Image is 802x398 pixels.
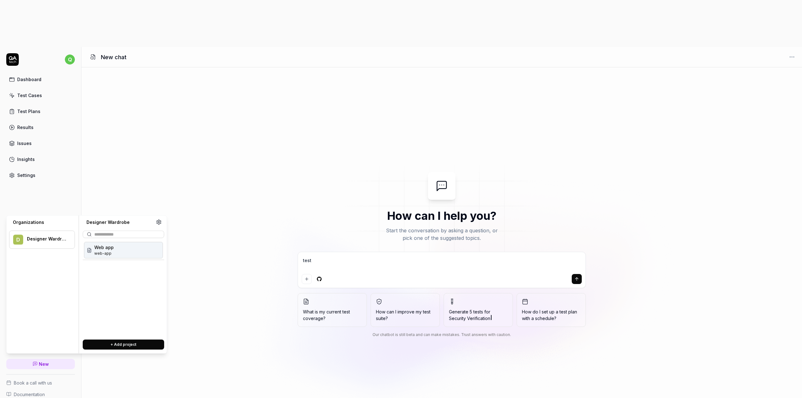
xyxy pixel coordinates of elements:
[27,236,66,242] div: Designer Wardrobe
[6,89,75,101] a: Test Cases
[444,293,513,327] button: Generate 5 tests forSecurity Verification
[65,53,75,66] button: q
[13,235,23,245] span: D
[17,140,32,147] div: Issues
[449,308,508,322] span: Generate 5 tests for
[39,361,49,367] span: New
[94,244,114,251] span: Web app
[6,73,75,85] a: Dashboard
[449,316,490,321] span: Security Verification
[522,308,581,322] span: How do I set up a test plan with a schedule?
[94,251,114,256] span: Project ID: BcEl
[6,137,75,149] a: Issues
[302,274,312,284] button: Add attachment
[156,219,162,227] a: Organization settings
[14,380,52,386] span: Book a call with us
[17,156,35,163] div: Insights
[101,53,127,61] h1: New chat
[9,219,75,225] div: Organizations
[303,308,362,322] span: What is my current test coverage?
[17,172,35,178] div: Settings
[17,76,41,83] div: Dashboard
[65,54,75,65] span: q
[298,293,367,327] button: What is my current test coverage?
[14,391,45,398] span: Documentation
[6,359,75,369] a: New
[6,380,75,386] a: Book a call with us
[9,230,75,249] button: DDesigner Wardrobe
[6,153,75,165] a: Insights
[83,219,156,225] div: Designer Wardrobe
[6,169,75,181] a: Settings
[517,293,586,327] button: How do I set up a test plan with a schedule?
[6,391,75,398] a: Documentation
[17,108,40,115] div: Test Plans
[83,339,164,349] button: + Add project
[376,308,435,322] span: How can I improve my test suite?
[298,332,586,338] div: Our chatbot is still beta and can make mistakes. Trust answers with caution.
[17,124,34,131] div: Results
[17,92,42,99] div: Test Cases
[6,105,75,117] a: Test Plans
[83,240,164,334] div: Suggestions
[371,293,440,327] button: How can I improve my test suite?
[6,121,75,133] a: Results
[302,256,582,271] textarea: test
